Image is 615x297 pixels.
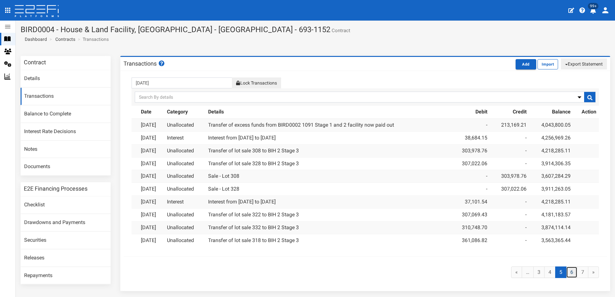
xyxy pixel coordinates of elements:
a: Releases [21,249,111,267]
td: 38,684.15 [451,131,490,144]
h3: E2E Financing Processes [24,186,87,192]
td: - [451,170,490,183]
a: Balance to Complete [21,105,111,123]
a: 7 [577,266,588,278]
td: 307,022.06 [451,157,490,170]
td: - [490,221,529,234]
td: Interest [164,196,206,209]
a: Transfer of lot sale 318 to BIH 2 Stage 3 [208,237,299,243]
td: Unallocated [164,157,206,170]
a: 6 [566,266,577,278]
a: Transfer of lot sale 322 to BIH 2 Stage 3 [208,212,299,218]
a: … [522,266,534,278]
a: Transfer of excess funds from BIRD0002 1091 Stage 1 and 2 facility now paid out [208,122,394,128]
a: Add [516,61,537,67]
span: Dashboard [22,37,47,42]
a: 4 [544,266,555,278]
button: Import [537,59,558,69]
td: Unallocated [164,221,206,234]
td: 3,563,365.44 [529,234,573,247]
a: Documents [21,158,111,175]
a: Sale - Lot 328 [208,186,239,192]
td: 310,748.70 [451,221,490,234]
a: Repayments [21,267,111,284]
a: 3 [533,266,545,278]
td: - [490,208,529,221]
td: 4,256,969.26 [529,131,573,144]
a: [DATE] [141,160,156,166]
a: Transactions [21,88,111,105]
td: 4,181,183.57 [529,208,573,221]
a: [DATE] [141,148,156,154]
td: 3,914,306.35 [529,157,573,170]
td: - [490,157,529,170]
a: Checklist [21,196,111,214]
td: 307,022.06 [490,183,529,196]
a: » [588,266,599,278]
a: Interest Rate Decisions [21,123,111,140]
a: Sale - Lot 308 [208,173,239,179]
input: Search By details [135,92,596,103]
td: Unallocated [164,170,206,183]
td: 213,169.21 [490,119,529,131]
a: Transfer of lot sale 332 to BIH 2 Stage 3 [208,224,299,230]
a: Interest from [DATE] to [DATE] [208,135,276,141]
td: 307,069.43 [451,208,490,221]
th: Debit [451,106,490,119]
th: Balance [529,106,573,119]
a: Transfer of lot sale 308 to BIH 2 Stage 3 [208,148,299,154]
a: [DATE] [141,199,156,205]
td: 4,218,285.11 [529,144,573,157]
th: Date [138,106,164,119]
td: 361,086.82 [451,234,490,247]
a: [DATE] [141,224,156,230]
a: [DATE] [141,237,156,243]
th: Credit [490,106,529,119]
a: Notes [21,141,111,158]
td: - [490,196,529,209]
td: - [451,183,490,196]
td: - [490,234,529,247]
li: Transactions [76,36,109,42]
td: 3,911,263.05 [529,183,573,196]
span: 5 [555,266,566,278]
a: Drawdowns and Payments [21,214,111,231]
a: Contracts [55,36,75,42]
td: 303,978.76 [451,144,490,157]
td: Unallocated [164,183,206,196]
a: « [511,266,522,278]
h3: Contract [24,59,46,65]
a: [DATE] [141,122,156,128]
a: Interest from [DATE] to [DATE] [208,199,276,205]
a: Dashboard [22,36,47,42]
button: Lock Transactions [232,77,281,88]
td: Unallocated [164,234,206,247]
th: Category [164,106,206,119]
td: - [490,131,529,144]
td: 303,978.76 [490,170,529,183]
a: [DATE] [141,186,156,192]
td: 3,607,284.29 [529,170,573,183]
a: Details [21,70,111,87]
td: Unallocated [164,119,206,131]
a: [DATE] [141,212,156,218]
td: 37,101.54 [451,196,490,209]
small: Contract [330,28,350,33]
td: Unallocated [164,208,206,221]
td: 3,874,114.14 [529,221,573,234]
td: - [451,119,490,131]
a: Transfer of lot sale 328 to BIH 2 Stage 3 [208,160,299,166]
a: Securities [21,232,111,249]
button: Export Statement [561,59,607,69]
td: 4,043,800.05 [529,119,573,131]
button: Add [516,59,536,69]
th: Details [206,106,451,119]
td: Interest [164,131,206,144]
h3: Transactions [124,60,165,67]
a: [DATE] [141,173,156,179]
a: [DATE] [141,135,156,141]
h1: BIRD0004 - House & Land Facility, [GEOGRAPHIC_DATA] - [GEOGRAPHIC_DATA] - 693-1152 [21,25,610,34]
th: Action [573,106,599,119]
td: - [490,144,529,157]
td: Unallocated [164,144,206,157]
